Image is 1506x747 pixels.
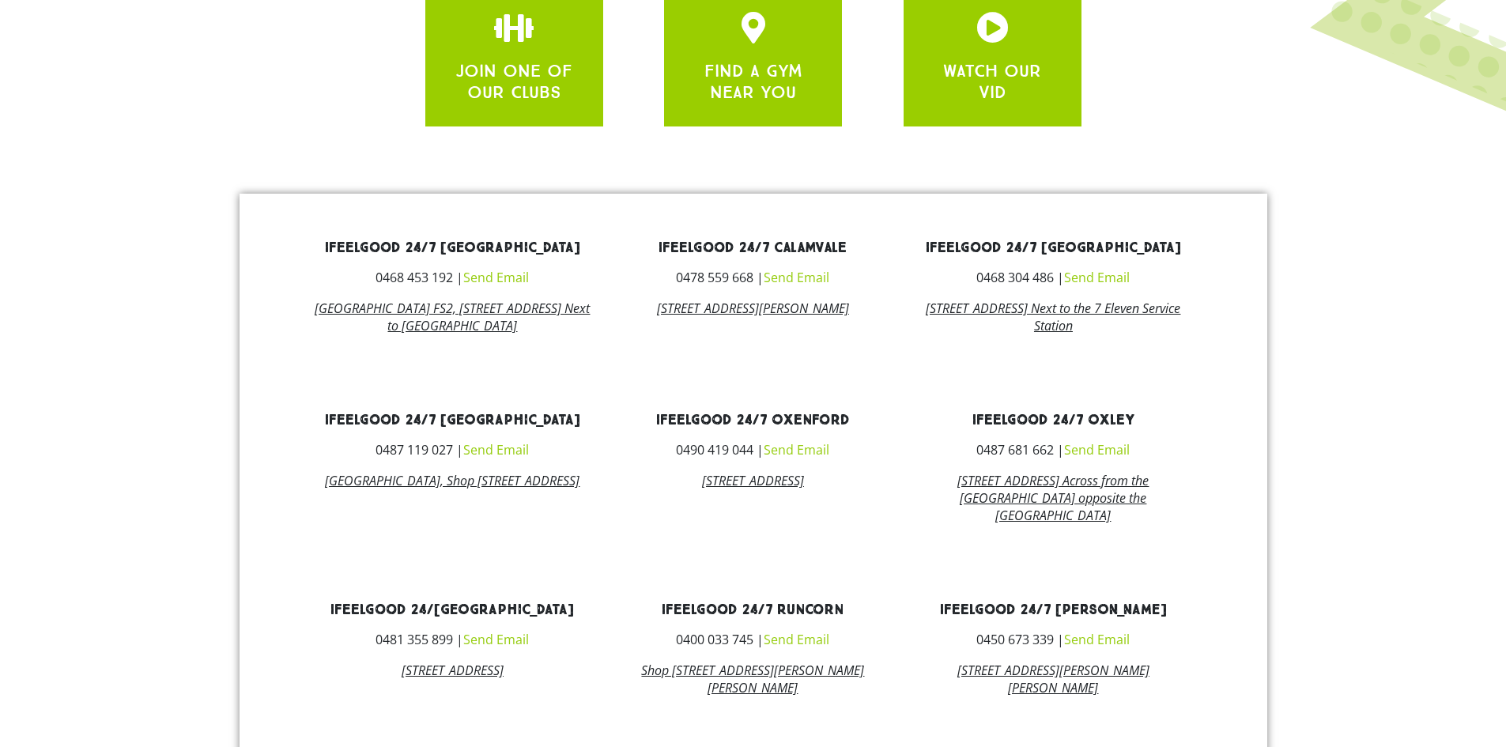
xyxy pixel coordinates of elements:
[1064,269,1130,286] a: Send Email
[764,269,829,286] a: Send Email
[943,60,1041,102] a: WATCH OUR VID
[498,12,530,43] a: apbct__label_id__gravity_form
[957,662,1149,696] a: [STREET_ADDRESS][PERSON_NAME][PERSON_NAME]
[926,239,1181,257] a: ifeelgood 24/7 [GEOGRAPHIC_DATA]
[315,633,591,646] h3: 0481 355 899 |
[957,472,1149,524] a: [STREET_ADDRESS] Across from the [GEOGRAPHIC_DATA] opposite the [GEOGRAPHIC_DATA]
[657,300,849,317] a: [STREET_ADDRESS][PERSON_NAME]
[641,662,864,696] a: Shop [STREET_ADDRESS][PERSON_NAME][PERSON_NAME]
[463,269,529,286] a: Send Email
[315,300,590,334] a: [GEOGRAPHIC_DATA] FS2, [STREET_ADDRESS] Next to [GEOGRAPHIC_DATA]
[463,631,529,648] a: Send Email
[972,411,1134,429] a: ifeelgood 24/7 Oxley
[325,411,580,429] a: ifeelgood 24/7 [GEOGRAPHIC_DATA]
[738,12,769,43] a: apbct__label_id__gravity_form
[702,472,804,489] a: [STREET_ADDRESS]
[659,239,847,257] a: ifeelgood 24/7 Calamvale
[325,472,579,489] a: [GEOGRAPHIC_DATA], Shop [STREET_ADDRESS]
[330,601,574,619] a: ifeelgood 24/[GEOGRAPHIC_DATA]
[1064,441,1130,458] a: Send Email
[463,441,529,458] a: Send Email
[704,60,802,102] a: FIND A GYM NEAR YOU
[325,239,580,257] a: ifeelgood 24/7 [GEOGRAPHIC_DATA]
[614,633,891,646] h3: 0400 033 745 |
[455,60,572,102] a: JOIN ONE OF OUR CLUBS
[940,601,1167,619] a: ifeelgood 24/7 [PERSON_NAME]
[614,271,891,284] h3: 0478 559 668 |
[915,271,1191,284] h3: 0468 304 486 |
[1064,631,1130,648] a: Send Email
[315,271,591,284] h3: 0468 453 192 |
[764,631,829,648] a: Send Email
[764,441,829,458] a: Send Email
[656,411,850,429] a: ifeelgood 24/7 Oxenford
[662,601,844,619] a: ifeelgood 24/7 Runcorn
[915,633,1191,646] h3: 0450 673 339 |
[402,662,504,679] a: [STREET_ADDRESS]
[915,443,1191,456] h3: 0487 681 662 |
[976,12,1008,43] a: apbct__label_id__gravity_form
[926,300,1180,334] a: [STREET_ADDRESS] Next to the 7 Eleven Service Station
[614,443,891,456] h3: 0490 419 044 |
[315,443,591,456] h3: 0487 119 027 |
